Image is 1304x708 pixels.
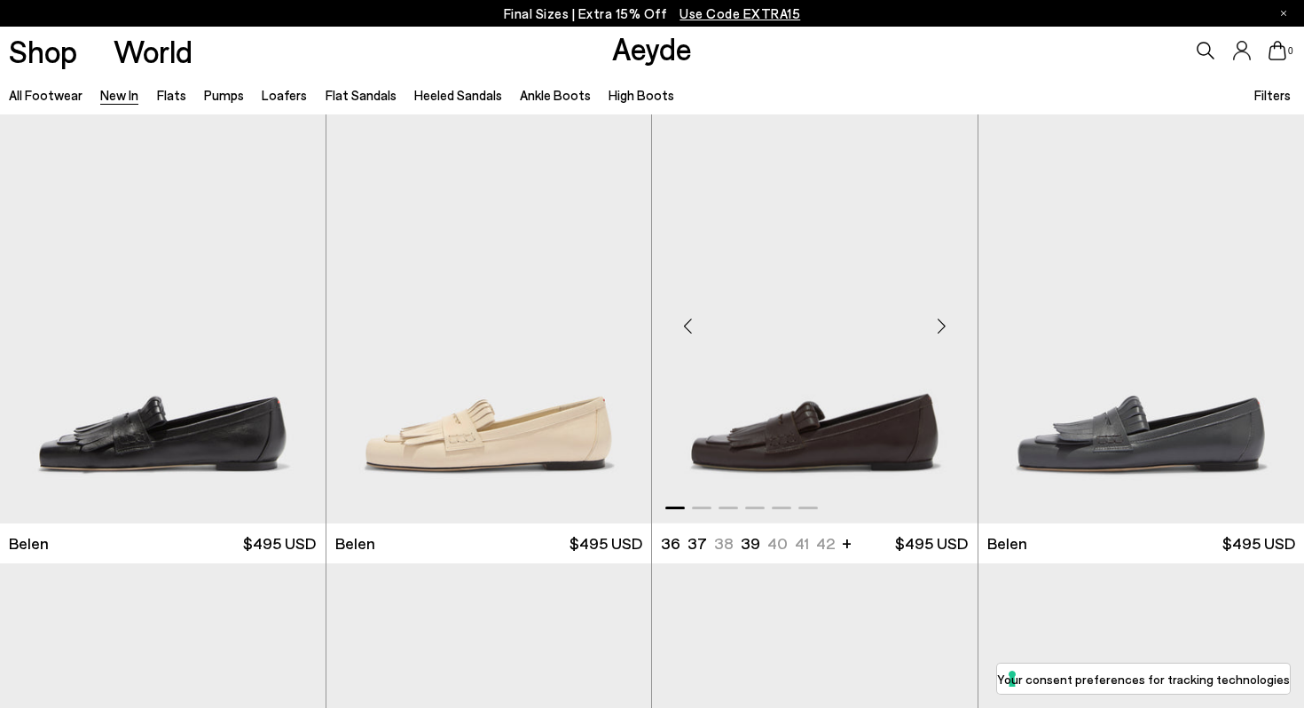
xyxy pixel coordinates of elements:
li: 36 [661,532,680,555]
li: 39 [741,532,760,555]
ul: variant [661,532,829,555]
span: $495 USD [570,532,642,555]
img: Belen Tassel Loafers [652,114,978,523]
span: $495 USD [895,532,968,555]
a: Flats [157,87,186,103]
span: $495 USD [243,532,316,555]
label: Your consent preferences for tracking technologies [997,670,1290,688]
a: 36 37 38 39 40 41 42 + $495 USD [652,523,978,563]
a: World [114,35,192,67]
a: Pumps [204,87,244,103]
a: 0 [1269,41,1286,60]
div: 1 / 6 [652,114,978,523]
span: Belen [335,532,375,555]
img: Belen Tassel Loafers [326,114,652,523]
a: All Footwear [9,87,82,103]
a: New In [100,87,138,103]
a: Aeyde [612,29,692,67]
a: Ankle Boots [520,87,591,103]
span: Filters [1254,87,1291,103]
span: Belen [987,532,1027,555]
div: Next slide [915,300,969,353]
button: Your consent preferences for tracking technologies [997,664,1290,694]
a: High Boots [609,87,674,103]
div: Previous slide [661,300,714,353]
li: 37 [687,532,707,555]
span: $495 USD [1222,532,1295,555]
a: Belen $495 USD [326,523,652,563]
a: Loafers [262,87,307,103]
li: + [842,531,852,555]
a: Heeled Sandals [414,87,502,103]
span: Navigate to /collections/ss25-final-sizes [679,5,800,21]
a: Flat Sandals [326,87,397,103]
span: Belen [9,532,49,555]
p: Final Sizes | Extra 15% Off [504,3,801,25]
span: 0 [1286,46,1295,56]
a: Shop [9,35,77,67]
a: Next slide Previous slide [652,114,978,523]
